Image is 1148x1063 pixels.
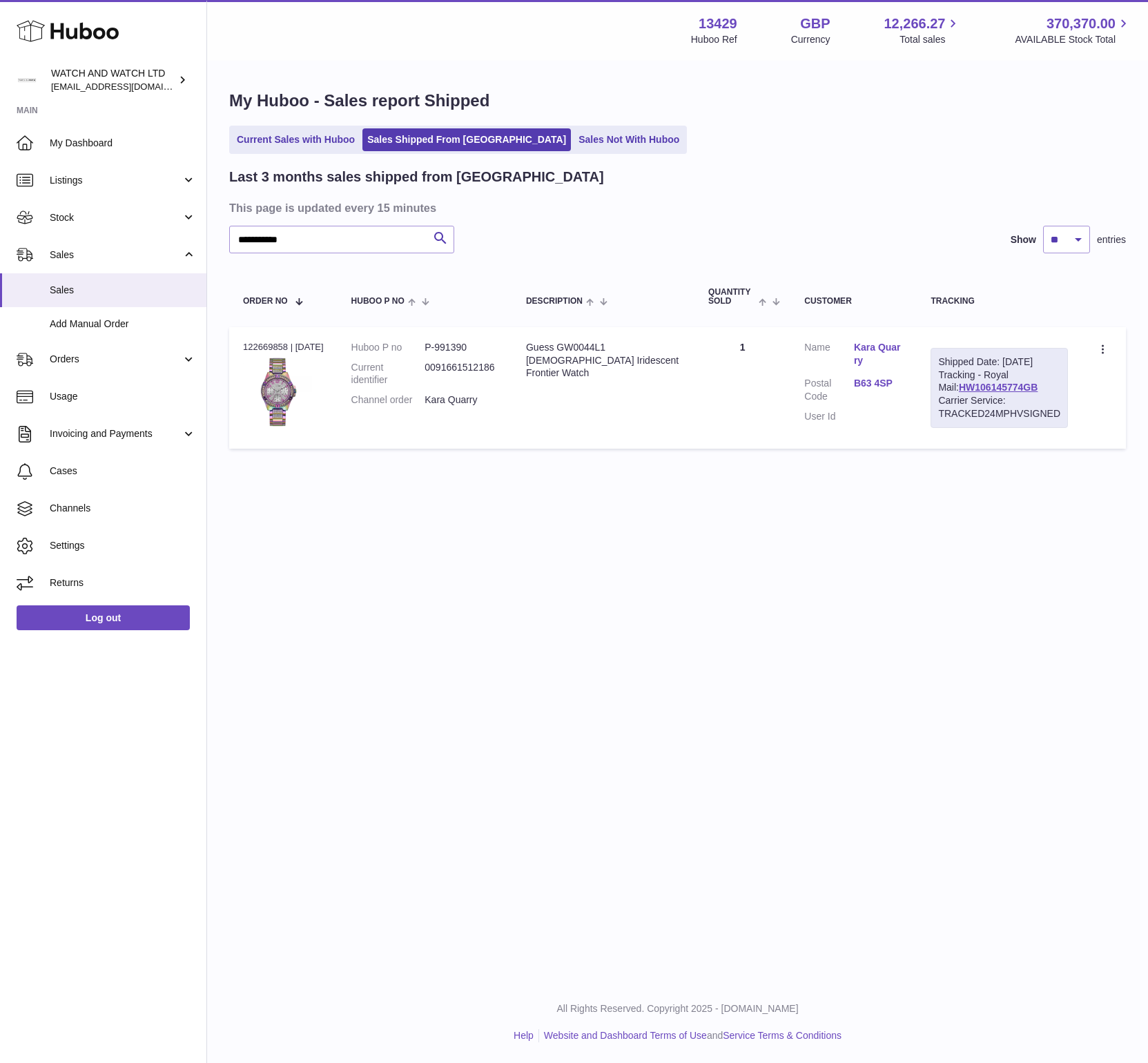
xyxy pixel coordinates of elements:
[425,341,498,354] dd: P-991390
[804,341,854,371] dt: Name
[50,390,196,403] span: Usage
[526,341,681,380] div: Guess GW0044L1 [DEMOGRAPHIC_DATA] Iridescent Frontier Watch
[804,410,854,423] dt: User Id
[931,297,1068,306] div: Tracking
[804,297,903,306] div: Customer
[243,358,312,427] img: 1718123429.png
[1097,233,1126,246] span: entries
[351,361,425,387] dt: Current identifier
[50,284,196,297] span: Sales
[229,200,1122,215] h3: This page is updated every 15 minutes
[51,81,203,92] span: [EMAIL_ADDRESS][DOMAIN_NAME]
[50,502,196,515] span: Channels
[800,14,830,33] strong: GBP
[938,394,1060,420] div: Carrier Service: TRACKED24MPHVSIGNED
[708,288,755,306] span: Quantity Sold
[51,67,175,93] div: WATCH AND WATCH LTD
[574,128,684,151] a: Sales Not With Huboo
[351,341,425,354] dt: Huboo P no
[50,353,182,366] span: Orders
[791,33,830,46] div: Currency
[1015,14,1131,46] a: 370,370.00 AVAILABLE Stock Total
[884,14,945,33] span: 12,266.27
[1011,233,1036,246] label: Show
[899,33,961,46] span: Total sales
[362,128,571,151] a: Sales Shipped From [GEOGRAPHIC_DATA]
[854,341,904,367] a: Kara Quarry
[50,539,196,552] span: Settings
[884,14,961,46] a: 12,266.27 Total sales
[723,1030,841,1041] a: Service Terms & Conditions
[694,327,790,449] td: 1
[351,297,405,306] span: Huboo P no
[50,427,182,440] span: Invoicing and Payments
[1015,33,1131,46] span: AVAILABLE Stock Total
[50,137,196,150] span: My Dashboard
[691,33,737,46] div: Huboo Ref
[17,70,37,90] img: baris@watchandwatch.co.uk
[50,248,182,262] span: Sales
[425,393,498,407] dd: Kara Quarry
[514,1030,534,1041] a: Help
[854,377,904,390] a: B63 4SP
[50,576,196,589] span: Returns
[50,318,196,331] span: Add Manual Order
[526,297,583,306] span: Description
[931,348,1068,428] div: Tracking - Royal Mail:
[1047,14,1116,33] span: 370,370.00
[243,297,288,306] span: Order No
[50,211,182,224] span: Stock
[699,14,737,33] strong: 13429
[232,128,360,151] a: Current Sales with Huboo
[351,393,425,407] dt: Channel order
[539,1029,841,1042] li: and
[959,382,1038,393] a: HW106145774GB
[544,1030,707,1041] a: Website and Dashboard Terms of Use
[229,90,1126,112] h1: My Huboo - Sales report Shipped
[243,341,324,353] div: 122669858 | [DATE]
[50,174,182,187] span: Listings
[425,361,498,387] dd: 0091661512186
[229,168,604,186] h2: Last 3 months sales shipped from [GEOGRAPHIC_DATA]
[50,465,196,478] span: Cases
[218,1002,1137,1015] p: All Rights Reserved. Copyright 2025 - [DOMAIN_NAME]
[17,605,190,630] a: Log out
[804,377,854,403] dt: Postal Code
[938,355,1060,369] div: Shipped Date: [DATE]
